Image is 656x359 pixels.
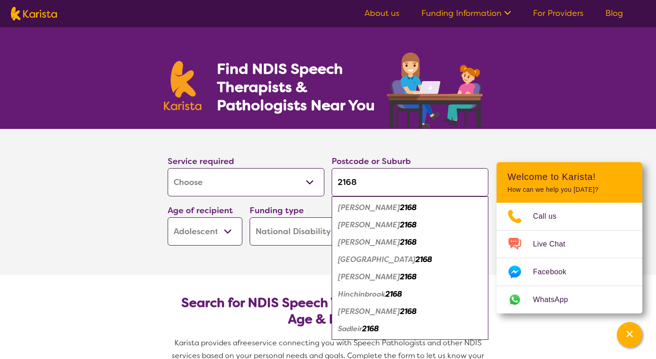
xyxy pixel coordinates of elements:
div: Ashcroft 2168 [336,199,484,216]
a: Web link opens in a new tab. [497,286,642,313]
div: Cartwright 2168 [336,234,484,251]
em: Hinchinbrook [338,289,385,299]
p: How can we help you [DATE]? [507,186,631,194]
h1: Find NDIS Speech Therapists & Pathologists Near You [217,60,385,114]
a: For Providers [533,8,584,19]
div: Hinchinbrook 2168 [336,286,484,303]
span: Live Chat [533,237,576,251]
h2: Search for NDIS Speech Therapists by Location, Age & Needs [175,295,481,328]
label: Service required [168,156,234,167]
h2: Welcome to Karista! [507,171,631,182]
em: Sadleir [338,324,362,333]
div: Green Valley 2168 [336,251,484,268]
span: WhatsApp [533,293,579,307]
em: 2168 [415,255,432,264]
div: Miller 2168 [336,303,484,320]
span: Call us [533,210,568,223]
em: [PERSON_NAME] [338,203,400,212]
em: [PERSON_NAME] [338,220,400,230]
label: Age of recipient [168,205,233,216]
div: Heckenberg 2168 [336,268,484,286]
img: speech-therapy [379,49,492,129]
em: 2168 [400,203,417,212]
em: 2168 [400,237,417,247]
img: Karista logo [164,61,201,110]
button: Channel Menu [617,322,642,348]
img: Karista logo [11,7,57,21]
span: Facebook [533,265,577,279]
div: Channel Menu [497,162,642,313]
div: Busby 2168 [336,216,484,234]
em: 2168 [400,220,417,230]
em: [PERSON_NAME] [338,307,400,316]
div: Sadleir 2168 [336,320,484,338]
label: Postcode or Suburb [332,156,411,167]
em: [GEOGRAPHIC_DATA] [338,255,415,264]
ul: Choose channel [497,203,642,313]
em: 2168 [400,272,417,282]
span: free [237,338,252,348]
a: Funding Information [421,8,511,19]
label: Funding type [250,205,304,216]
span: Karista provides a [174,338,237,348]
a: About us [364,8,400,19]
em: [PERSON_NAME] [338,272,400,282]
em: [PERSON_NAME] [338,237,400,247]
a: Blog [605,8,623,19]
input: Type [332,168,488,196]
em: 2168 [385,289,402,299]
em: 2168 [362,324,379,333]
em: 2168 [400,307,417,316]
